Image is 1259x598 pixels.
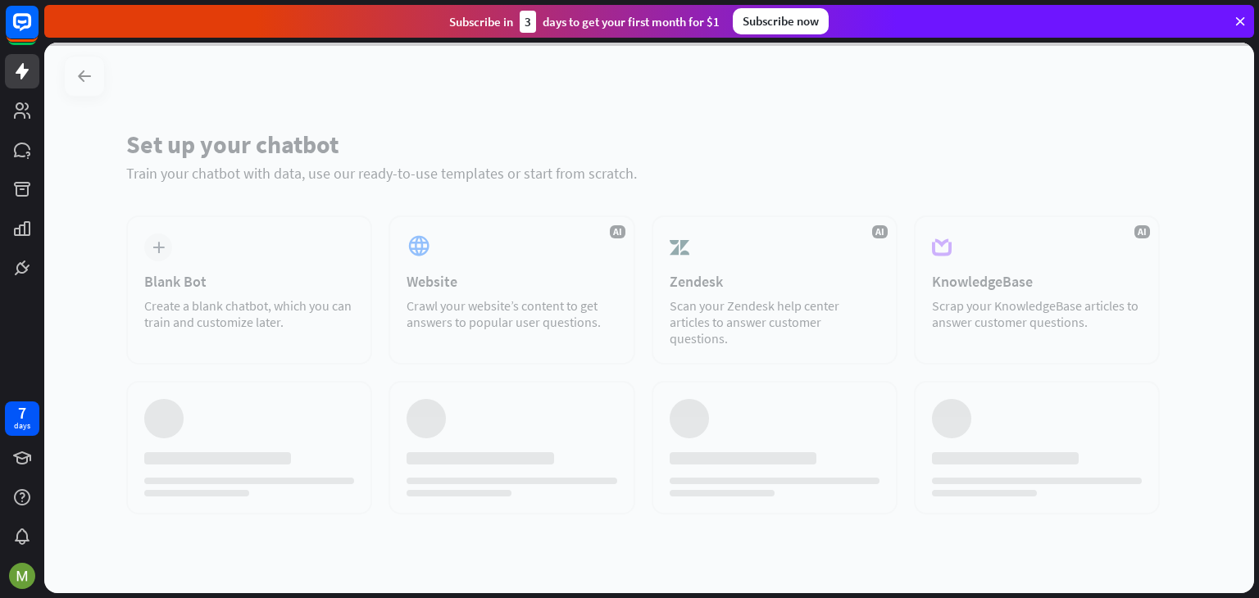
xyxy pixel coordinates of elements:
[5,401,39,436] a: 7 days
[520,11,536,33] div: 3
[733,8,829,34] div: Subscribe now
[449,11,720,33] div: Subscribe in days to get your first month for $1
[18,405,26,420] div: 7
[14,420,30,432] div: days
